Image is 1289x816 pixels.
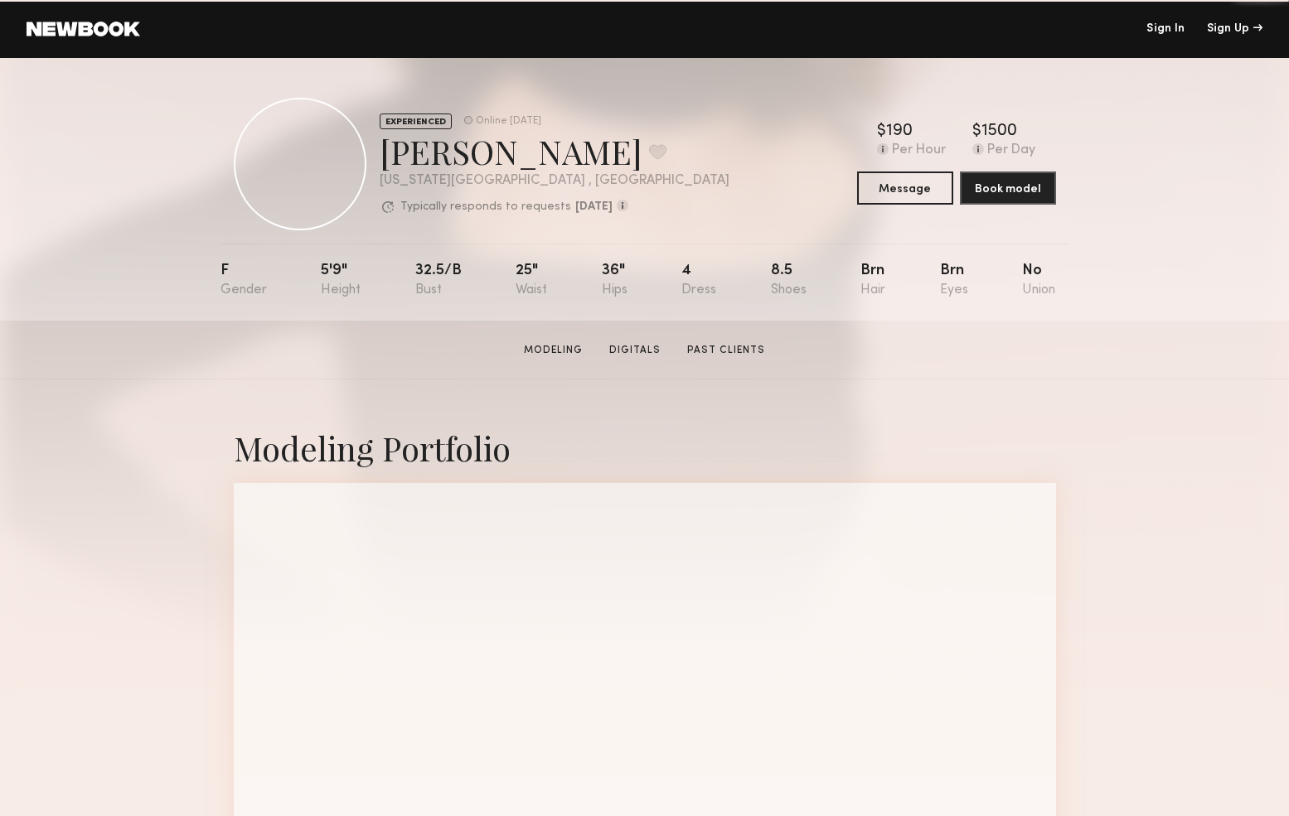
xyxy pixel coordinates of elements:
div: [US_STATE][GEOGRAPHIC_DATA] , [GEOGRAPHIC_DATA] [380,174,729,188]
div: 36" [602,263,628,297]
button: Book model [960,171,1056,205]
p: Typically responds to requests [400,201,571,213]
div: Per Day [987,143,1035,158]
button: Message [857,171,953,205]
b: [DATE] [575,201,613,213]
div: 5'9" [321,263,361,297]
div: [PERSON_NAME] [380,129,729,173]
a: Digitals [603,343,667,358]
div: No [1022,263,1055,297]
div: 32.5/b [415,263,462,297]
div: Brn [860,263,885,297]
div: 190 [886,123,913,140]
a: Sign In [1146,23,1185,35]
div: Sign Up [1207,23,1262,35]
a: Past Clients [681,343,772,358]
div: 25" [516,263,547,297]
div: EXPERIENCED [380,113,452,129]
div: 8.5 [771,263,807,297]
div: Per Hour [892,143,946,158]
div: $ [972,123,981,140]
a: Modeling [517,343,589,358]
div: 1500 [981,123,1017,140]
div: Modeling Portfolio [234,426,1056,470]
div: 4 [681,263,716,297]
div: $ [877,123,886,140]
div: Online [DATE] [476,116,541,127]
div: F [220,263,267,297]
div: Brn [940,263,968,297]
